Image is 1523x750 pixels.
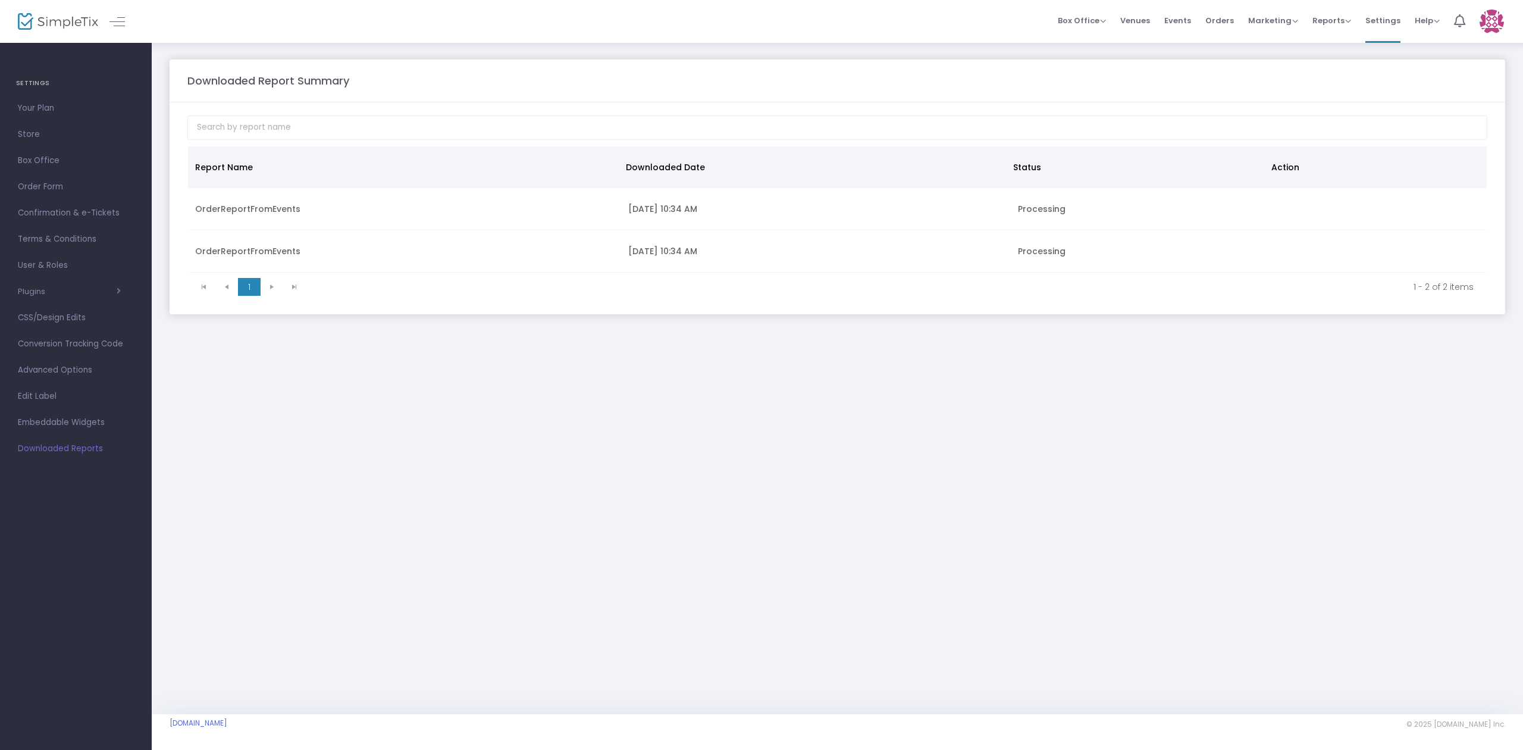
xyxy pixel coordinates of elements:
[1018,245,1264,257] div: Processing
[1006,146,1264,188] th: Status
[238,278,261,296] span: Page 1
[18,101,134,116] span: Your Plan
[170,718,227,728] a: [DOMAIN_NAME]
[18,232,134,247] span: Terms & Conditions
[314,281,1474,293] kendo-pager-info: 1 - 2 of 2 items
[187,73,349,89] m-panel-title: Downloaded Report Summary
[195,245,614,257] div: OrderReportFromEvents
[188,146,619,188] th: Report Name
[1120,5,1150,36] span: Venues
[1248,15,1298,26] span: Marketing
[16,71,136,95] h4: SETTINGS
[18,441,134,457] span: Downloaded Reports
[195,203,614,215] div: OrderReportFromEvents
[18,153,134,168] span: Box Office
[18,336,134,352] span: Conversion Tracking Code
[18,179,134,195] span: Order Form
[1205,5,1234,36] span: Orders
[628,245,1004,257] div: 9/22/2025 10:34 AM
[628,203,1004,215] div: 9/22/2025 10:34 AM
[18,287,121,296] button: Plugins
[1312,15,1351,26] span: Reports
[18,205,134,221] span: Confirmation & e-Tickets
[1018,203,1264,215] div: Processing
[1406,720,1505,729] span: © 2025 [DOMAIN_NAME] Inc.
[187,115,1487,140] input: Search by report name
[188,146,1487,273] div: Data table
[18,362,134,378] span: Advanced Options
[1415,15,1440,26] span: Help
[18,258,134,273] span: User & Roles
[18,389,134,404] span: Edit Label
[1164,5,1191,36] span: Events
[1058,15,1106,26] span: Box Office
[18,127,134,142] span: Store
[18,310,134,326] span: CSS/Design Edits
[1264,146,1480,188] th: Action
[1365,5,1400,36] span: Settings
[619,146,1006,188] th: Downloaded Date
[18,415,134,430] span: Embeddable Widgets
